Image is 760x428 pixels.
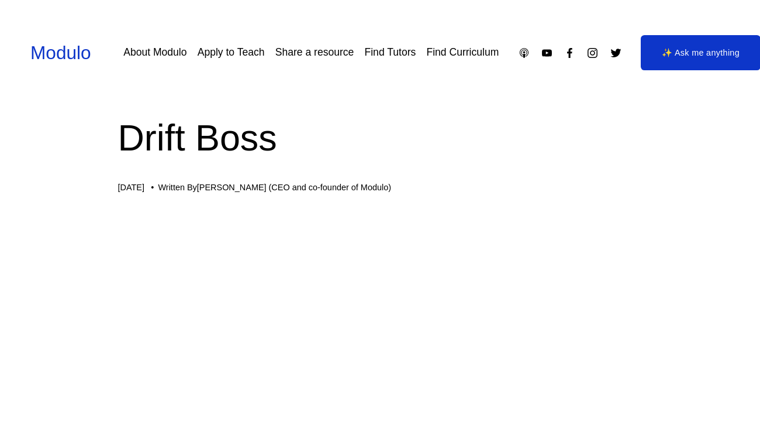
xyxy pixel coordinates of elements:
span: [DATE] [118,183,144,192]
a: About Modulo [123,42,186,63]
h1: Drift Boss [118,112,642,164]
a: Twitter [610,47,622,59]
a: Share a resource [275,42,354,63]
a: Modulo [30,42,91,63]
a: Find Tutors [365,42,416,63]
a: Apply to Teach [198,42,265,63]
a: Facebook [564,47,576,59]
a: Instagram [586,47,599,59]
a: Find Curriculum [426,42,499,63]
a: Apple Podcasts [518,47,530,59]
div: Written By [158,183,391,193]
a: [PERSON_NAME] (CEO and co-founder of Modulo) [197,183,391,192]
a: YouTube [541,47,553,59]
